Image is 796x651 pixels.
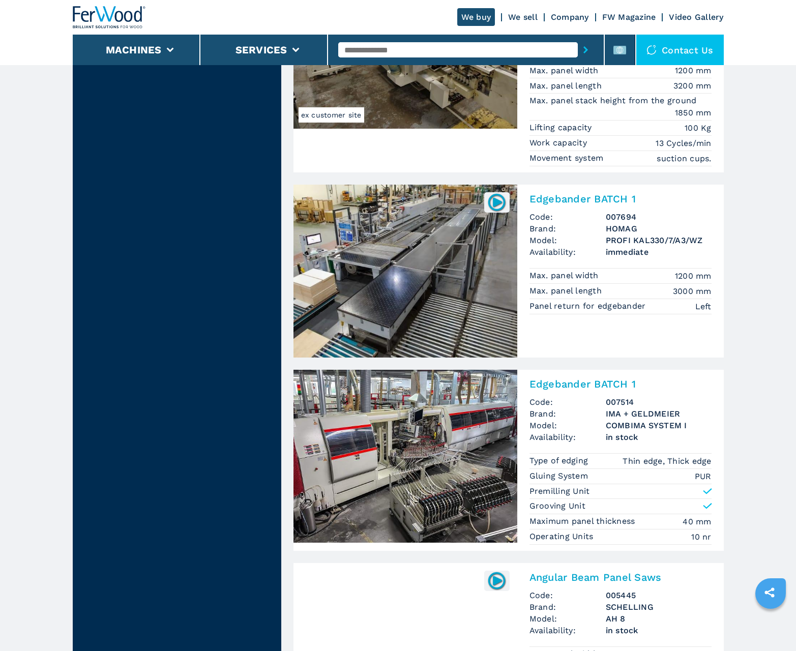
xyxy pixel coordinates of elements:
[753,605,788,643] iframe: Chat
[606,234,712,246] h3: PROFI KAL330/7/A3/WZ
[683,516,711,527] em: 40 mm
[529,193,712,205] h2: Edgebander BATCH 1
[602,12,656,22] a: FW Magazine
[529,211,606,223] span: Code:
[623,455,711,467] em: Thin edge, Thick edge
[673,285,712,297] em: 3000 mm
[606,601,712,613] h3: SCHELLING
[578,38,594,62] button: submit-button
[293,185,517,358] img: Edgebander BATCH 1 HOMAG PROFI KAL330/7/A3/WZ
[669,12,723,22] a: Video Gallery
[73,6,146,28] img: Ferwood
[675,270,712,282] em: 1200 mm
[529,500,585,512] p: Grooving Unit
[529,137,590,149] p: Work capacity
[606,408,712,420] h3: IMA + GELDMEIER
[529,153,606,164] p: Movement system
[646,45,657,55] img: Contact us
[529,613,606,625] span: Model:
[685,122,712,134] em: 100 Kg
[656,137,711,149] em: 13 Cycles/min
[529,378,712,390] h2: Edgebander BATCH 1
[529,246,606,258] span: Availability:
[529,408,606,420] span: Brand:
[529,223,606,234] span: Brand:
[606,613,712,625] h3: AH 8
[606,396,712,408] h3: 007514
[529,420,606,431] span: Model:
[529,531,596,542] p: Operating Units
[529,601,606,613] span: Brand:
[529,234,606,246] span: Model:
[529,455,591,466] p: Type of edging
[529,95,699,106] p: Max. panel stack height from the ground
[529,516,638,527] p: Maximum panel thickness
[529,571,712,583] h2: Angular Beam Panel Saws
[606,211,712,223] h3: 007694
[606,420,712,431] h3: COMBIMA SYSTEM I
[299,107,364,123] span: ex customer site
[673,80,712,92] em: 3200 mm
[606,246,712,258] span: immediate
[691,531,711,543] em: 10 nr
[529,122,595,133] p: Lifting capacity
[675,65,712,76] em: 1200 mm
[529,65,601,76] p: Max. panel width
[529,270,601,281] p: Max. panel width
[695,470,712,482] em: PUR
[606,625,712,636] span: in stock
[293,370,517,543] img: Edgebander BATCH 1 IMA + GELDMEIER COMBIMA SYSTEM I
[457,8,495,26] a: We buy
[606,431,712,443] span: in stock
[106,44,162,56] button: Machines
[529,470,591,482] p: Gluing System
[487,571,507,590] img: 005445
[508,12,538,22] a: We sell
[636,35,724,65] div: Contact us
[551,12,589,22] a: Company
[293,370,724,551] a: Edgebander BATCH 1 IMA + GELDMEIER COMBIMA SYSTEM IEdgebander BATCH 1Code:007514Brand:IMA + GELDM...
[529,589,606,601] span: Code:
[487,192,507,212] img: 007694
[606,589,712,601] h3: 005445
[529,301,648,312] p: Panel return for edgebander
[293,185,724,358] a: Edgebander BATCH 1 HOMAG PROFI KAL330/7/A3/WZ007694Edgebander BATCH 1Code:007694Brand:HOMAGModel:...
[529,486,590,497] p: Premilling Unit
[529,431,606,443] span: Availability:
[529,625,606,636] span: Availability:
[529,396,606,408] span: Code:
[695,301,712,312] em: Left
[529,285,605,297] p: Max. panel length
[529,80,605,92] p: Max. panel length
[606,223,712,234] h3: HOMAG
[657,153,711,164] em: suction cups.
[675,107,712,119] em: 1850 mm
[757,580,782,605] a: sharethis
[235,44,287,56] button: Services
